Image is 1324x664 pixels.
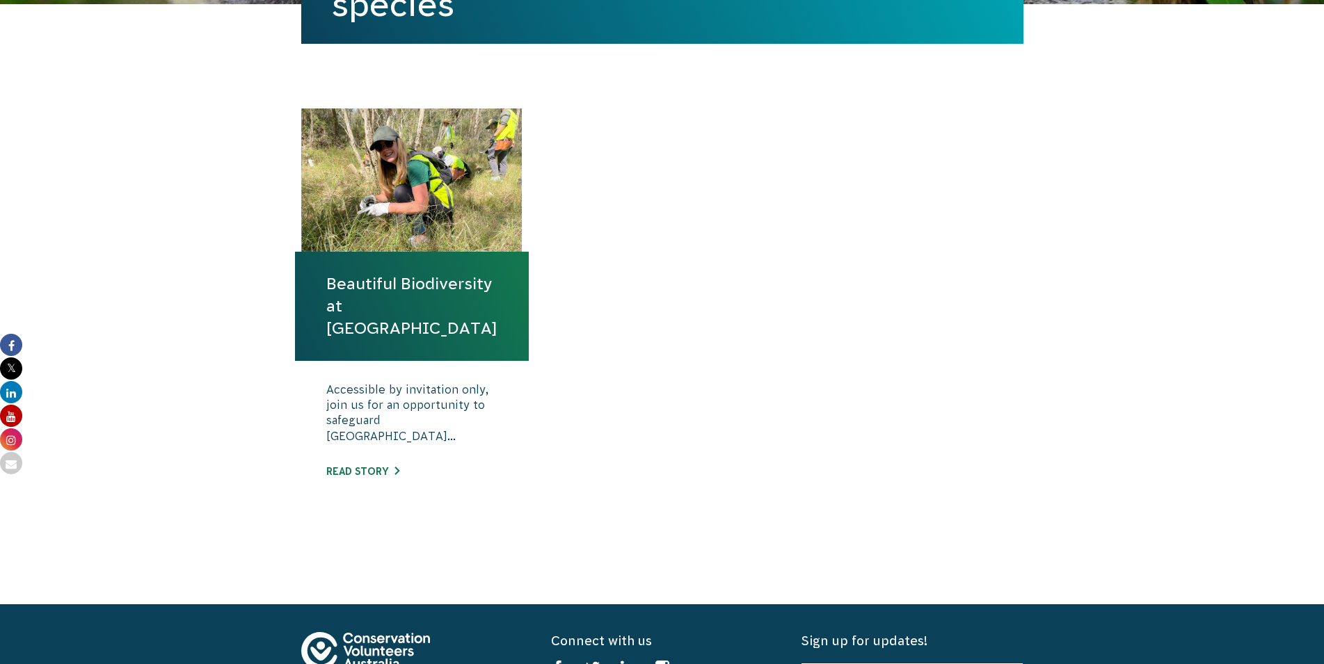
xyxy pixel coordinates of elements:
[326,382,497,451] p: Accessible by invitation only, join us for an opportunity to safeguard [GEOGRAPHIC_DATA]...
[551,632,772,649] h5: Connect with us
[326,273,497,340] a: Beautiful Biodiversity at [GEOGRAPHIC_DATA]
[801,632,1023,649] h5: Sign up for updates!
[326,466,399,477] a: Read story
